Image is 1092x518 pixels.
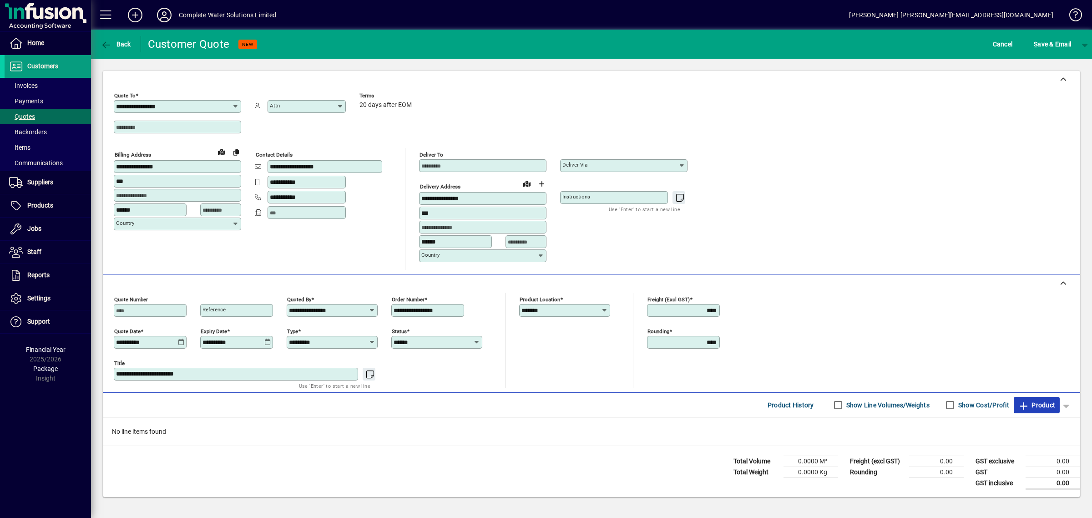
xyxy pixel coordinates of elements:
[956,401,1009,410] label: Show Cost/Profit
[9,144,30,151] span: Items
[729,456,784,467] td: Total Volume
[845,467,909,477] td: Rounding
[844,401,930,410] label: Show Line Volumes/Weights
[421,252,440,258] mat-label: Country
[5,194,91,217] a: Products
[5,109,91,124] a: Quotes
[116,220,134,226] mat-label: Country
[27,178,53,186] span: Suppliers
[534,177,549,191] button: Choose address
[647,296,690,302] mat-label: Freight (excl GST)
[5,264,91,287] a: Reports
[520,296,560,302] mat-label: Product location
[9,113,35,120] span: Quotes
[845,456,909,467] td: Freight (excl GST)
[202,306,226,313] mat-label: Reference
[27,62,58,70] span: Customers
[9,159,63,167] span: Communications
[98,36,133,52] button: Back
[5,171,91,194] a: Suppliers
[27,225,41,232] span: Jobs
[5,78,91,93] a: Invoices
[148,37,230,51] div: Customer Quote
[909,456,964,467] td: 0.00
[242,41,253,47] span: NEW
[9,128,47,136] span: Backorders
[5,93,91,109] a: Payments
[909,467,964,477] td: 0.00
[229,145,243,159] button: Copy to Delivery address
[103,418,1080,446] div: No line items found
[729,467,784,477] td: Total Weight
[214,144,229,159] a: View on map
[121,7,150,23] button: Add
[201,328,227,334] mat-label: Expiry date
[101,41,131,48] span: Back
[647,328,669,334] mat-label: Rounding
[1034,41,1037,48] span: S
[764,397,818,413] button: Product History
[1034,37,1071,51] span: ave & Email
[287,296,311,302] mat-label: Quoted by
[784,456,838,467] td: 0.0000 M³
[420,152,443,158] mat-label: Deliver To
[27,271,50,279] span: Reports
[1026,456,1080,467] td: 0.00
[520,176,534,191] a: View on map
[27,248,41,255] span: Staff
[1026,477,1080,489] td: 0.00
[849,8,1053,22] div: [PERSON_NAME] [PERSON_NAME][EMAIL_ADDRESS][DOMAIN_NAME]
[33,365,58,372] span: Package
[562,162,587,168] mat-label: Deliver via
[26,346,66,353] span: Financial Year
[9,82,38,89] span: Invoices
[1062,2,1081,31] a: Knowledge Base
[114,296,148,302] mat-label: Quote number
[392,328,407,334] mat-label: Status
[270,102,280,109] mat-label: Attn
[9,97,43,105] span: Payments
[1014,397,1060,413] button: Product
[784,467,838,477] td: 0.0000 Kg
[359,93,414,99] span: Terms
[609,204,680,214] mat-hint: Use 'Enter' to start a new line
[27,318,50,325] span: Support
[5,32,91,55] a: Home
[971,467,1026,477] td: GST
[971,477,1026,489] td: GST inclusive
[5,241,91,264] a: Staff
[5,287,91,310] a: Settings
[114,328,141,334] mat-label: Quote date
[27,202,53,209] span: Products
[91,36,141,52] app-page-header-button: Back
[1018,398,1055,412] span: Product
[5,155,91,171] a: Communications
[114,92,136,99] mat-label: Quote To
[5,140,91,155] a: Items
[768,398,814,412] span: Product History
[299,381,370,391] mat-hint: Use 'Enter' to start a new line
[991,36,1015,52] button: Cancel
[971,456,1026,467] td: GST exclusive
[179,8,277,22] div: Complete Water Solutions Limited
[150,7,179,23] button: Profile
[287,328,298,334] mat-label: Type
[27,295,51,302] span: Settings
[562,193,590,200] mat-label: Instructions
[5,310,91,333] a: Support
[27,39,44,46] span: Home
[359,102,412,109] span: 20 days after EOM
[114,360,125,366] mat-label: Title
[1029,36,1076,52] button: Save & Email
[1026,467,1080,477] td: 0.00
[993,37,1013,51] span: Cancel
[392,296,425,302] mat-label: Order number
[5,124,91,140] a: Backorders
[5,218,91,240] a: Jobs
